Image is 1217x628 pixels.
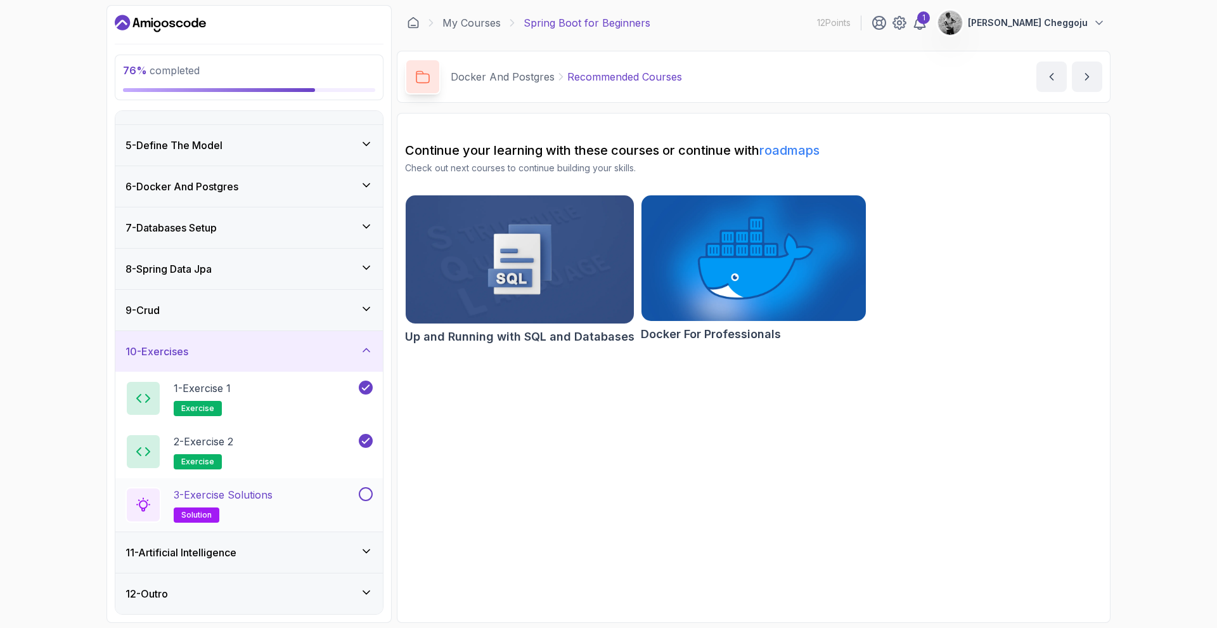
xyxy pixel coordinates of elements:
[641,325,781,343] h2: Docker For Professionals
[123,64,147,77] span: 76 %
[115,166,383,207] button: 6-Docker And Postgres
[115,125,383,166] button: 5-Define The Model
[524,15,650,30] p: Spring Boot for Beginners
[567,69,682,84] p: Recommended Courses
[126,220,217,235] h3: 7 - Databases Setup
[115,331,383,372] button: 10-Exercises
[126,344,188,359] h3: 10 - Exercises
[405,195,634,346] a: Up and Running with SQL and Databases cardUp and Running with SQL and Databases
[406,195,634,324] img: Up and Running with SQL and Databases card
[405,162,1102,174] p: Check out next courses to continue building your skills.
[641,195,866,321] img: Docker For Professionals card
[181,403,214,414] span: exercise
[126,434,373,469] button: 2-Exercise 2exercise
[126,586,168,601] h3: 12 - Outro
[917,11,930,24] div: 1
[115,207,383,248] button: 7-Databases Setup
[126,487,373,523] button: 3-Exercise Solutionssolution
[442,15,501,30] a: My Courses
[451,69,555,84] p: Docker And Postgres
[126,261,212,277] h3: 8 - Spring Data Jpa
[174,434,233,449] p: 2 - Exercise 2
[1072,62,1102,92] button: next content
[126,179,238,194] h3: 6 - Docker And Postgres
[115,249,383,289] button: 8-Spring Data Jpa
[968,16,1088,29] p: [PERSON_NAME] Cheggoju
[115,573,383,614] button: 12-Outro
[405,141,1102,159] h2: Continue your learning with these courses or continue with
[817,16,851,29] p: 12 Points
[937,10,1105,36] button: user profile image[PERSON_NAME] Cheggoju
[126,545,236,560] h3: 11 - Artificial Intelligence
[759,143,820,158] a: roadmaps
[174,381,231,396] p: 1 - Exercise 1
[115,532,383,573] button: 11-Artificial Intelligence
[181,457,214,467] span: exercise
[174,487,273,502] p: 3 - Exercise Solutions
[115,290,383,330] button: 9-Crud
[126,138,222,153] h3: 5 - Define The Model
[123,64,200,77] span: completed
[181,510,212,520] span: solution
[126,381,373,416] button: 1-Exercise 1exercise
[912,15,927,30] a: 1
[405,328,634,346] h2: Up and Running with SQL and Databases
[641,195,866,343] a: Docker For Professionals cardDocker For Professionals
[126,303,160,318] h3: 9 - Crud
[407,16,420,29] a: Dashboard
[1036,62,1067,92] button: previous content
[938,11,962,35] img: user profile image
[115,13,206,34] a: Dashboard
